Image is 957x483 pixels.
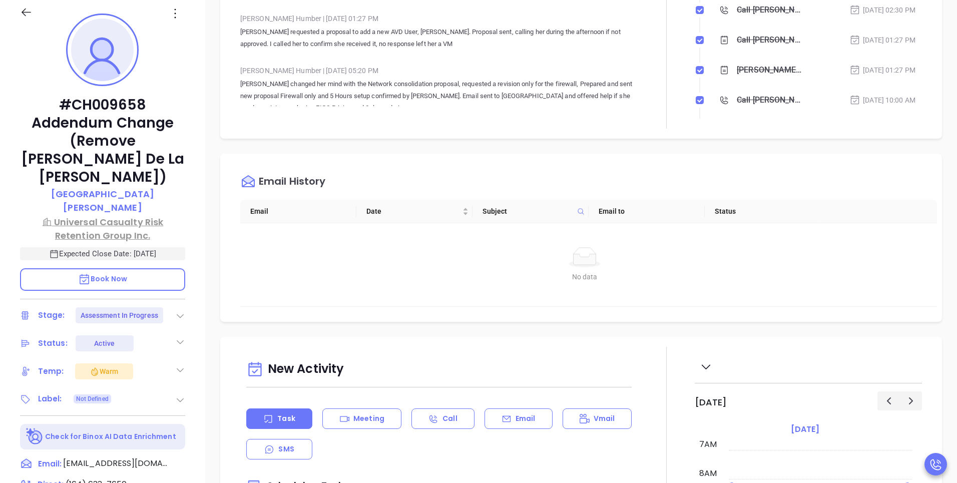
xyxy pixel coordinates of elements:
[26,428,44,445] img: Ai-Enrich-DaqCidB-.svg
[849,35,915,46] div: [DATE] 01:27 PM
[240,78,638,114] p: [PERSON_NAME] changed her mind with the Network consolidation proposal, requested a revision only...
[323,15,324,23] span: |
[737,3,803,18] div: Call [PERSON_NAME] proposal review - [PERSON_NAME]
[442,413,457,424] p: Call
[278,444,294,454] p: SMS
[20,96,185,186] p: #CH009658 Addendum Change (Remove [PERSON_NAME] De La [PERSON_NAME])
[737,33,803,48] div: Call [PERSON_NAME] and follow up on the proposal sent.
[849,95,915,106] div: [DATE] 10:00 AM
[789,422,821,436] a: [DATE]
[356,200,472,223] th: Date
[277,413,295,424] p: Task
[78,274,127,284] span: Book Now
[38,336,68,351] div: Status:
[877,391,900,410] button: Previous day
[81,307,158,323] div: Assessment In Progress
[589,200,705,223] th: Email to
[240,63,638,78] div: [PERSON_NAME] Humber [DATE] 05:20 PM
[71,19,134,81] img: profile-user
[63,457,168,469] span: [EMAIL_ADDRESS][DOMAIN_NAME]
[20,215,185,242] a: Universal Casualty Risk Retention Group Inc.
[252,271,917,282] div: No data
[38,391,62,406] div: Label:
[594,413,615,424] p: Vmail
[705,200,821,223] th: Status
[45,431,176,442] p: Check for Binox AI Data Enrichment
[246,357,632,382] div: New Activity
[38,364,64,379] div: Temp:
[483,206,573,217] span: Subject
[697,438,719,450] div: 7am
[737,63,803,78] div: [PERSON_NAME] requested a proposal to add a new AVD User, [PERSON_NAME]. Proposal sent, calling h...
[899,391,922,410] button: Next day
[240,200,356,223] th: Email
[38,457,62,470] span: Email:
[20,187,185,215] a: [GEOGRAPHIC_DATA] [PERSON_NAME]
[697,467,719,479] div: 8am
[259,176,325,190] div: Email History
[323,67,324,75] span: |
[38,308,65,323] div: Stage:
[20,187,185,214] p: [GEOGRAPHIC_DATA] [PERSON_NAME]
[849,65,915,76] div: [DATE] 01:27 PM
[20,247,185,260] p: Expected Close Date: [DATE]
[695,397,727,408] h2: [DATE]
[849,5,915,16] div: [DATE] 02:30 PM
[737,93,803,108] div: Call [PERSON_NAME] proposal review - [PERSON_NAME]
[90,365,118,377] div: Warm
[516,413,536,424] p: Email
[366,206,460,217] span: Date
[353,413,384,424] p: Meeting
[94,335,115,351] div: Active
[240,11,638,26] div: [PERSON_NAME] Humber [DATE] 01:27 PM
[76,393,109,404] span: Not Defined
[240,26,638,50] p: [PERSON_NAME] requested a proposal to add a new AVD User, [PERSON_NAME]. Proposal sent, calling h...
